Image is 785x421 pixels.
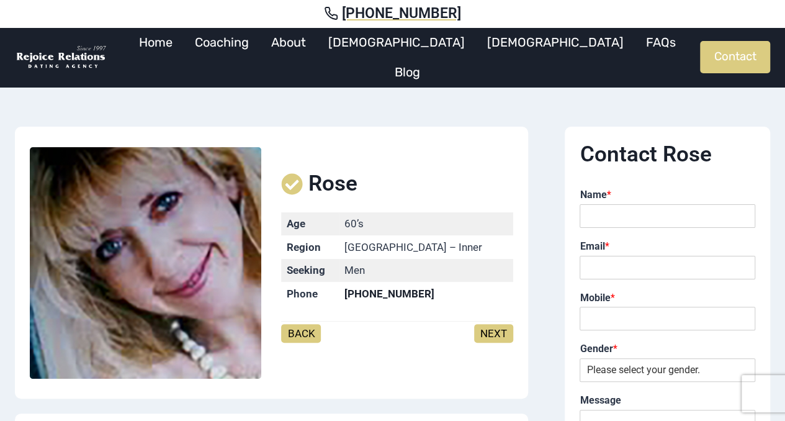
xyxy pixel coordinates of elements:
label: Mobile [580,292,755,305]
a: Home [128,27,184,57]
td: [GEOGRAPHIC_DATA] – Inner [339,235,513,258]
nav: Primary Navigation [114,27,700,87]
a: Contact [700,41,770,73]
mark: [PHONE_NUMBER] [344,287,434,300]
strong: Phone [287,287,318,300]
strong: Region [287,241,321,253]
a: FAQs [635,27,687,57]
label: Message [580,394,755,407]
td: 60’s [339,212,513,235]
a: BACK [281,324,321,343]
a: NEXT [474,324,513,343]
strong: Seeking [287,264,325,276]
a: About [260,27,317,57]
a: [DEMOGRAPHIC_DATA] [476,27,635,57]
strong: Age [287,217,305,230]
td: Men [339,259,513,282]
span: [PHONE_NUMBER] [342,5,461,22]
img: Rejoice Relations [15,45,108,70]
label: Gender [580,343,755,356]
label: Email [580,240,755,253]
input: Mobile [580,307,755,330]
a: [PHONE_NUMBER] [15,5,770,22]
a: Blog [384,57,431,87]
h2: Contact Rose [580,142,755,168]
span: Rose [308,171,357,197]
label: Name [580,189,755,202]
a: [DEMOGRAPHIC_DATA] [317,27,476,57]
a: Coaching [184,27,260,57]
